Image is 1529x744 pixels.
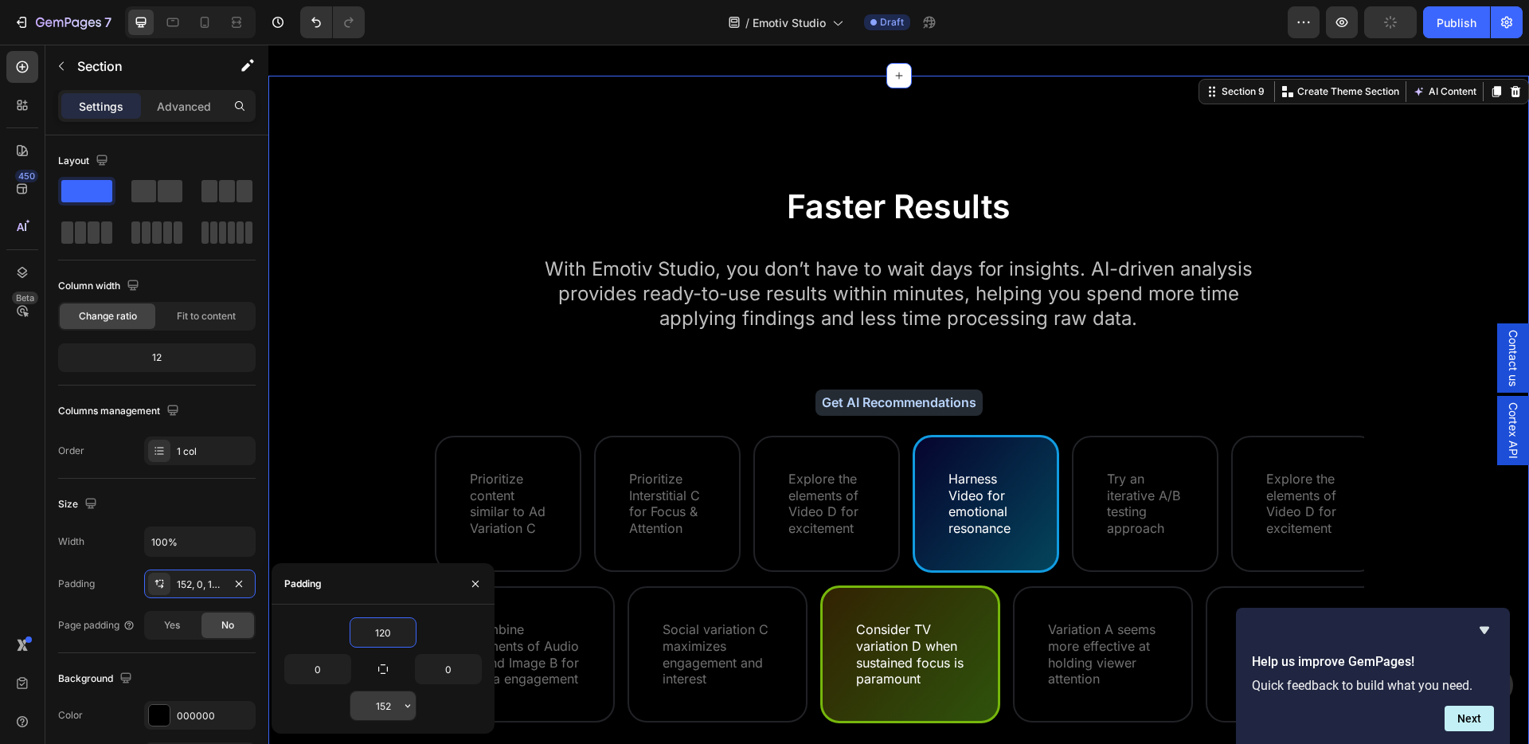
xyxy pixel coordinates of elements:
[177,309,236,323] span: Fit to content
[351,139,909,185] h2: Faster Results
[58,577,95,591] div: Padding
[164,618,180,632] span: Yes
[350,691,416,720] input: Auto
[998,426,1074,492] p: Explore the elements of Video D for excitement
[1252,621,1494,731] div: Help us improve GemPages!
[285,655,350,683] input: Auto
[753,14,826,31] span: Emotiv Studio
[177,578,223,592] div: 152, 0, 152, 0
[780,577,890,643] p: Variation A seems more effective at holding viewer attention
[1141,37,1211,57] button: AI Content
[1252,652,1494,672] h2: Help us improve GemPages!
[104,13,111,32] p: 7
[260,212,1000,286] p: With Emotiv Studio, you don’t have to wait days for insights. AI-driven analysis provides ready-t...
[58,618,135,632] div: Page padding
[745,14,749,31] span: /
[79,98,123,115] p: Settings
[201,577,311,643] p: Combine elements of Audio A and Image B for extra engagement
[221,618,234,632] span: No
[839,426,915,492] p: Try an iterative A/B testing approach
[177,709,252,723] div: 000000
[6,6,119,38] button: 7
[588,577,696,643] p: Consider TV variation D when sustained focus is paramount
[553,347,708,370] p: Get AI Recommendations
[58,151,111,172] div: Layout
[77,57,208,76] p: Section
[268,45,1529,744] iframe: Design area
[680,426,755,492] p: Harness Video for emotional resonance
[1423,6,1490,38] button: Publish
[157,98,211,115] p: Advanced
[1237,358,1253,414] span: Cortex API
[177,444,252,459] div: 1 col
[416,655,481,683] input: Auto
[79,309,137,323] span: Change ratio
[1237,285,1253,342] span: Contact us
[58,401,182,422] div: Columns management
[880,15,904,29] span: Draft
[58,535,84,549] div: Width
[1475,621,1494,640] button: Hide survey
[1437,14,1476,31] div: Publish
[58,276,143,297] div: Column width
[58,708,83,722] div: Color
[15,170,38,182] div: 450
[58,494,100,515] div: Size
[1252,678,1494,693] p: Quick feedback to build what you need.
[58,668,135,690] div: Background
[284,577,322,591] div: Padding
[145,527,255,556] input: Auto
[58,444,84,458] div: Order
[350,618,416,647] input: Auto
[950,40,999,54] div: Section 9
[394,577,504,643] p: Social variation C maximizes engagement and interest
[361,426,437,492] p: Prioritize Interstitial C for Focus & Attention
[972,577,1082,643] p: Focus on developing high-quality video content
[1029,40,1131,54] p: Create Theme Section
[61,347,252,369] div: 12
[300,6,365,38] div: Undo/Redo
[520,426,596,492] p: Explore the elements of Video D for excitement
[201,426,278,492] p: Prioritize content similar to Ad Variation C
[1445,706,1494,731] button: Next question
[12,292,38,304] div: Beta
